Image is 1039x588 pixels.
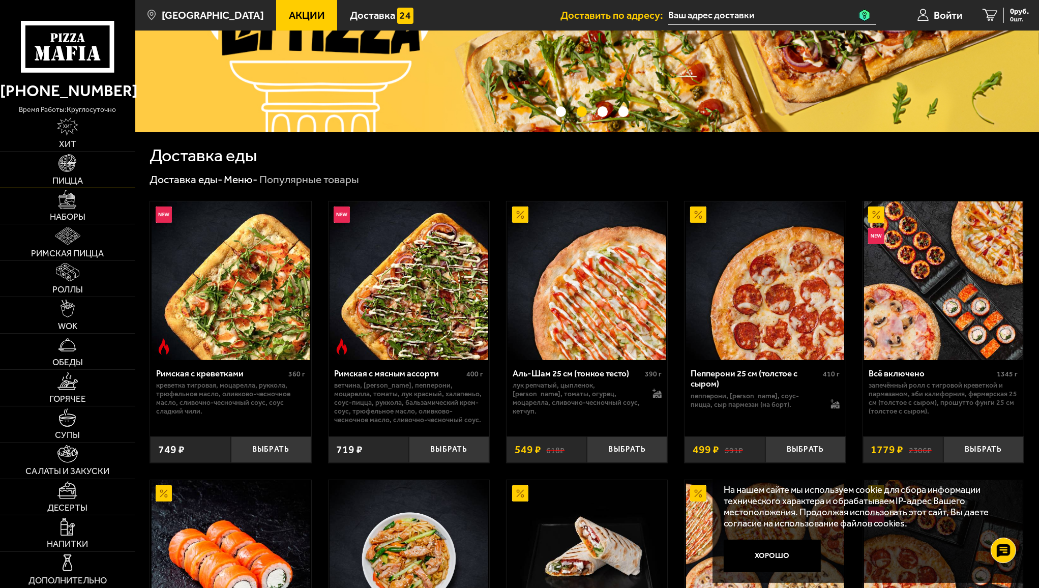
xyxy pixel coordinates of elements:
[868,228,884,244] img: Новинка
[25,467,109,476] span: Салаты и закуски
[156,338,172,355] img: Острое блюдо
[765,436,846,463] button: Выбрать
[515,444,541,455] span: 549 ₽
[725,444,743,455] s: 591 ₽
[259,172,359,187] div: Популярные товары
[288,370,305,378] span: 360 г
[645,370,662,378] span: 390 г
[693,444,719,455] span: 499 ₽
[577,106,587,116] button: точки переключения
[231,436,311,463] button: Выбрать
[330,201,488,360] img: Римская с мясным ассорти
[52,177,83,185] span: Пицца
[668,6,876,25] input: Ваш адрес доставки
[513,368,642,378] div: Аль-Шам 25 см (тонкое тесто)
[686,201,845,360] img: Пепперони 25 см (толстое с сыром)
[691,392,820,409] p: пепперони, [PERSON_NAME], соус-пицца, сыр пармезан (на борт).
[943,436,1024,463] button: Выбрать
[334,207,350,223] img: Новинка
[58,322,77,331] span: WOK
[507,201,667,360] a: АкционныйАль-Шам 25 см (тонкое тесто)
[512,207,528,223] img: Акционный
[156,368,286,378] div: Римская с креветками
[28,576,107,585] span: Дополнительно
[598,106,608,116] button: точки переключения
[690,207,706,223] img: Акционный
[47,504,87,512] span: Десерты
[618,106,629,116] button: точки переключения
[55,431,80,439] span: Супы
[329,201,489,360] a: НовинкаОстрое блюдоРимская с мясным ассорти
[150,147,257,164] h1: Доставка еды
[1010,8,1029,15] span: 0 руб.
[397,8,413,24] img: 15daf4d41897b9f0e9f617042186c801.svg
[158,444,185,455] span: 749 ₽
[50,213,85,221] span: Наборы
[59,140,76,149] span: Хит
[337,444,363,455] span: 719 ₽
[409,436,489,463] button: Выбрать
[156,381,305,416] p: креветка тигровая, моцарелла, руккола, трюфельное масло, оливково-чесночное масло, сливочно-чесно...
[31,249,104,258] span: Римская пицца
[156,207,172,223] img: Новинка
[150,173,222,186] a: Доставка еды-
[560,10,668,20] span: Доставить по адресу:
[508,201,666,360] img: Аль-Шам 25 см (тонкое тесто)
[863,201,1024,360] a: АкционныйНовинкаВсё включено
[466,370,483,378] span: 400 г
[47,540,88,548] span: Напитки
[150,201,311,360] a: НовинкаОстрое блюдоРимская с креветками
[156,485,172,502] img: Акционный
[871,444,904,455] span: 1779 ₽
[289,10,325,20] span: Акции
[512,485,528,502] img: Акционный
[49,395,86,403] span: Горячее
[1010,16,1029,23] span: 0 шт.
[513,381,642,416] p: лук репчатый, цыпленок, [PERSON_NAME], томаты, огурец, моцарелла, сливочно-чесночный соус, кетчуп.
[869,368,994,378] div: Всё включено
[556,106,566,116] button: точки переключения
[334,368,464,378] div: Римская с мясным ассорти
[685,201,845,360] a: АкционныйПепперони 25 см (толстое с сыром)
[162,10,264,20] span: [GEOGRAPHIC_DATA]
[868,207,884,223] img: Акционный
[869,381,1018,416] p: Запечённый ролл с тигровой креветкой и пармезаном, Эби Калифорния, Фермерская 25 см (толстое с сы...
[724,484,1007,529] p: На нашем сайте мы используем cookie для сбора информации технического характера и обрабатываем IP...
[547,444,565,455] s: 618 ₽
[934,10,962,20] span: Войти
[334,338,350,355] img: Острое блюдо
[997,370,1018,378] span: 1345 г
[691,368,820,389] div: Пепперони 25 см (толстое с сыром)
[724,540,821,572] button: Хорошо
[334,381,483,424] p: ветчина, [PERSON_NAME], пепперони, моцарелла, томаты, лук красный, халапеньо, соус-пицца, руккола...
[152,201,310,360] img: Римская с креветками
[864,201,1023,360] img: Всё включено
[52,285,83,294] span: Роллы
[690,485,706,502] img: Акционный
[823,370,840,378] span: 410 г
[224,173,257,186] a: Меню-
[909,444,932,455] s: 2306 ₽
[52,358,83,367] span: Обеды
[587,436,667,463] button: Выбрать
[350,10,395,20] span: Доставка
